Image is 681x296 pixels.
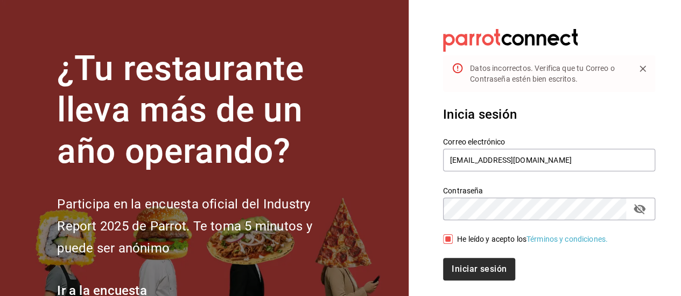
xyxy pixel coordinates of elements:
label: Contraseña [443,187,655,194]
h3: Inicia sesión [443,105,655,124]
button: Iniciar sesión [443,258,515,280]
input: Ingresa tu correo electrónico [443,149,655,171]
h1: ¿Tu restaurante lleva más de un año operando? [57,48,348,172]
a: Términos y condiciones. [526,235,608,243]
label: Correo electrónico [443,138,655,146]
div: He leído y acepto los [457,234,608,245]
button: passwordField [630,200,649,218]
h2: Participa en la encuesta oficial del Industry Report 2025 de Parrot. Te toma 5 minutos y puede se... [57,193,348,259]
div: Datos incorrectos. Verifica que tu Correo o Contraseña estén bien escritos. [470,59,626,89]
button: Close [635,61,651,77]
